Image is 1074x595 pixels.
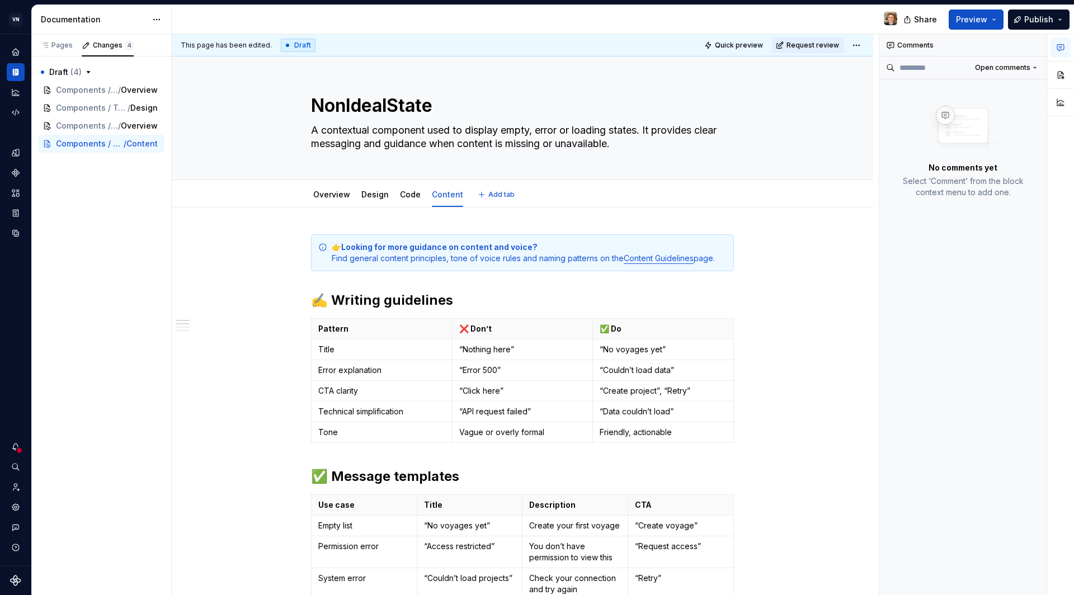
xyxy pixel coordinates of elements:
span: Design [130,102,158,114]
p: “Nothing here” [459,344,586,355]
p: Friendly, actionable [600,427,727,438]
a: Documentation [7,63,25,81]
a: Components / Toast/Design [38,99,164,117]
p: “Create project”, “Retry” [600,385,727,396]
p: “Error 500” [459,365,586,376]
div: Pages [40,41,73,50]
p: System error [318,573,410,584]
svg: Supernova Logo [10,575,21,586]
p: Create your first voyage [529,520,621,531]
a: Content [432,190,463,199]
a: Components / Button/Overview [38,81,164,99]
span: This page has been edited. [181,41,272,50]
button: Preview [949,10,1004,30]
p: Title [318,344,445,355]
p: “Access restricted” [424,541,516,552]
a: Invite team [7,478,25,496]
p: Description [529,499,621,511]
div: Documentation [41,14,147,25]
a: Analytics [7,83,25,101]
p: ✅ Do [600,323,727,334]
span: / [128,102,130,114]
span: Components / NonIdealState [56,120,118,131]
strong: Looking for more guidance on content and voice? [341,242,538,252]
a: Components / NonIdealState/Overview [38,117,164,135]
div: Changes [93,41,134,50]
p: Permission error [318,541,410,552]
div: Content [427,182,468,206]
div: Overview [309,182,355,206]
p: Title [424,499,516,511]
button: Publish [1008,10,1070,30]
button: Open comments [970,60,1042,75]
div: Search ⌘K [7,458,25,476]
p: CTA clarity [318,385,445,396]
p: Use case [318,499,410,511]
p: “Couldn’t load data” [600,365,727,376]
a: Home [7,43,25,61]
span: Components / Button [56,84,118,96]
button: VN [2,7,29,31]
p: Empty list [318,520,410,531]
span: Components / NonIdealState [56,138,124,149]
span: Components / Toast [56,102,128,114]
div: Code [395,182,425,206]
p: “Data couldn’t load” [600,406,727,417]
span: / [118,84,121,96]
a: Overview [313,190,350,199]
a: Design tokens [7,144,25,162]
a: Code [400,190,421,199]
span: ( 4 ) [70,67,82,77]
h2: ✅ Message templates [311,467,734,485]
a: Content Guidelines [624,253,694,263]
a: Storybook stories [7,204,25,222]
p: “Click here” [459,385,586,396]
h2: ✍️ Writing guidelines [311,291,734,309]
a: Data sources [7,224,25,242]
p: “Couldn’t load projects” [424,573,516,584]
p: Error explanation [318,365,445,376]
span: Add tab [488,190,515,199]
a: Settings [7,498,25,516]
div: Comments [879,34,1047,56]
a: Components / NonIdealState/Content [38,135,164,153]
textarea: NonIdealState [309,92,732,119]
div: Design [357,182,393,206]
p: Technical simplification [318,406,445,417]
div: VN [9,13,22,26]
p: No comments yet [929,162,997,173]
p: “Create voyage” [635,520,727,531]
span: Share [914,14,937,25]
button: Request review [772,37,844,53]
p: ❌ Don’t [459,323,586,334]
p: Check your connection and try again [529,573,621,595]
button: Draft (4) [38,63,164,81]
span: / [118,120,121,131]
img: Ugo Jauffret [884,12,897,25]
span: Content [126,138,158,149]
div: Notifications [7,438,25,456]
span: Overview [121,84,158,96]
span: Quick preview [715,41,763,50]
p: “No voyages yet” [424,520,516,531]
p: Pattern [318,323,445,334]
a: Components [7,164,25,182]
button: Quick preview [701,37,768,53]
span: Overview [121,120,158,131]
div: Draft [281,39,315,52]
a: Code automation [7,103,25,121]
a: Assets [7,184,25,202]
textarea: A contextual component used to display empty, error or loading states. It provides clear messagin... [309,121,732,153]
button: Contact support [7,518,25,536]
p: “No voyages yet” [600,344,727,355]
p: Vague or overly formal [459,427,586,438]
